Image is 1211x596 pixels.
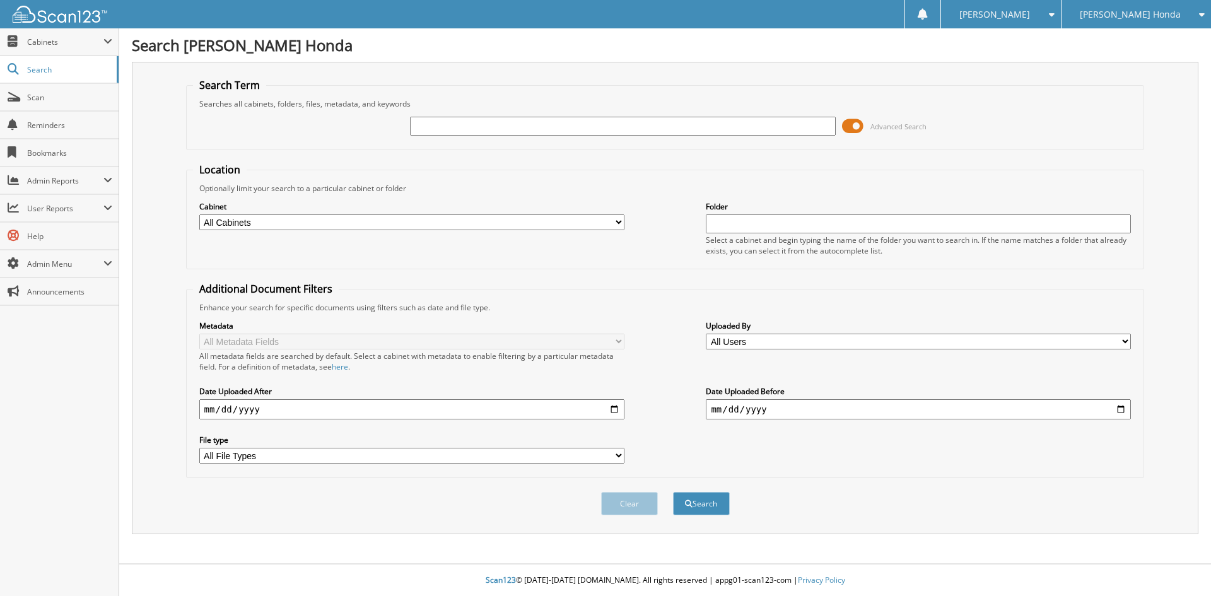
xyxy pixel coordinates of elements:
[870,122,927,131] span: Advanced Search
[673,492,730,515] button: Search
[193,183,1138,194] div: Optionally limit your search to a particular cabinet or folder
[199,320,624,331] label: Metadata
[199,201,624,212] label: Cabinet
[706,386,1131,397] label: Date Uploaded Before
[199,351,624,372] div: All metadata fields are searched by default. Select a cabinet with metadata to enable filtering b...
[193,78,266,92] legend: Search Term
[27,148,112,158] span: Bookmarks
[199,386,624,397] label: Date Uploaded After
[27,231,112,242] span: Help
[27,92,112,103] span: Scan
[1080,11,1181,18] span: [PERSON_NAME] Honda
[706,201,1131,212] label: Folder
[27,286,112,297] span: Announcements
[959,11,1030,18] span: [PERSON_NAME]
[132,35,1198,56] h1: Search [PERSON_NAME] Honda
[27,175,103,186] span: Admin Reports
[13,6,107,23] img: scan123-logo-white.svg
[199,435,624,445] label: File type
[27,64,110,75] span: Search
[199,399,624,419] input: start
[798,575,845,585] a: Privacy Policy
[601,492,658,515] button: Clear
[27,37,103,47] span: Cabinets
[706,235,1131,256] div: Select a cabinet and begin typing the name of the folder you want to search in. If the name match...
[193,302,1138,313] div: Enhance your search for specific documents using filters such as date and file type.
[193,282,339,296] legend: Additional Document Filters
[706,399,1131,419] input: end
[27,120,112,131] span: Reminders
[486,575,516,585] span: Scan123
[193,163,247,177] legend: Location
[193,98,1138,109] div: Searches all cabinets, folders, files, metadata, and keywords
[706,320,1131,331] label: Uploaded By
[27,203,103,214] span: User Reports
[119,565,1211,596] div: © [DATE]-[DATE] [DOMAIN_NAME]. All rights reserved | appg01-scan123-com |
[27,259,103,269] span: Admin Menu
[332,361,348,372] a: here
